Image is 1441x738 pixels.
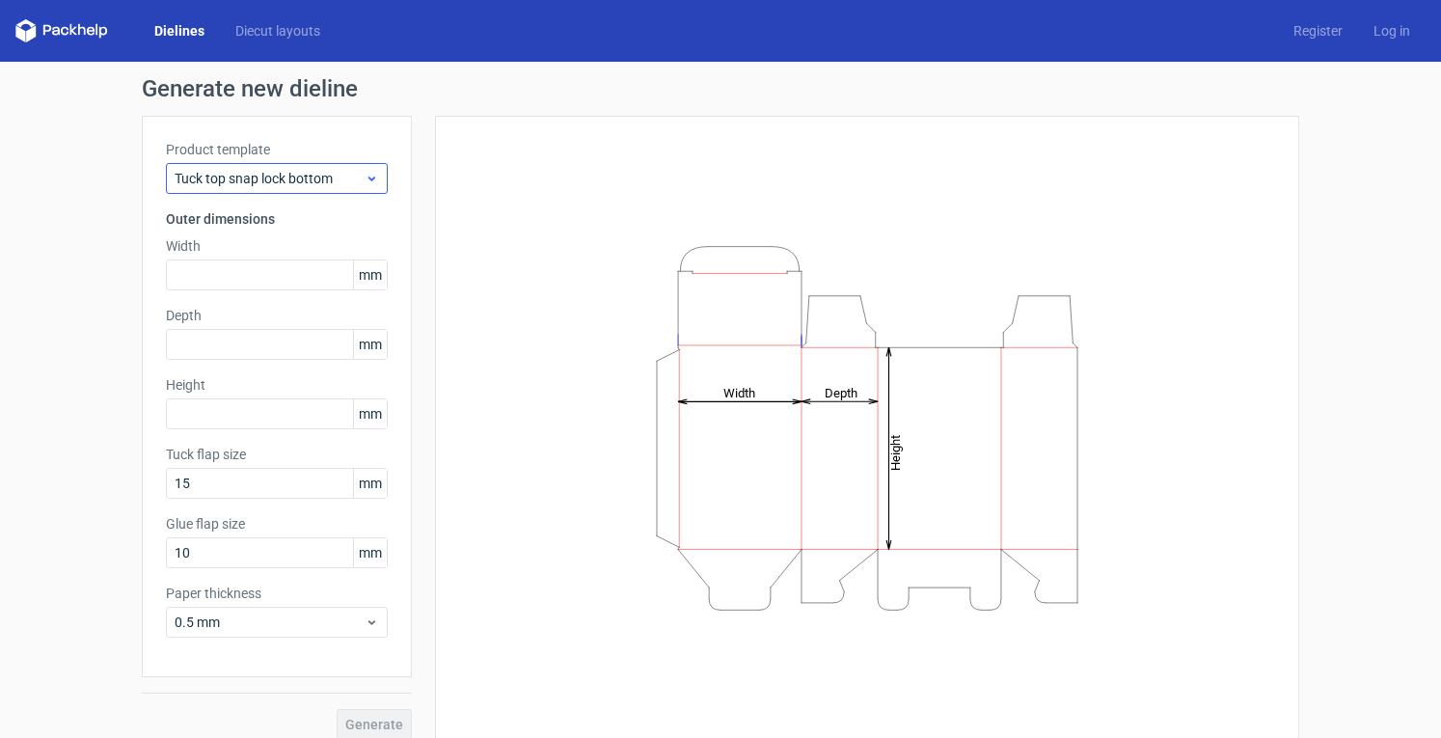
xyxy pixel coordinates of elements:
[723,385,755,399] tspan: Width
[166,306,388,325] label: Depth
[353,469,387,498] span: mm
[166,375,388,395] label: Height
[175,613,365,632] span: 0.5 mm
[166,236,388,256] label: Width
[1278,21,1358,41] a: Register
[888,434,903,470] tspan: Height
[353,399,387,428] span: mm
[166,445,388,464] label: Tuck flap size
[142,77,1299,100] h1: Generate new dieline
[1358,21,1426,41] a: Log in
[166,514,388,533] label: Glue flap size
[353,260,387,289] span: mm
[166,209,388,229] h3: Outer dimensions
[166,140,388,159] label: Product template
[139,21,220,41] a: Dielines
[825,385,857,399] tspan: Depth
[175,169,365,188] span: Tuck top snap lock bottom
[220,21,336,41] a: Diecut layouts
[353,538,387,567] span: mm
[353,330,387,359] span: mm
[166,584,388,603] label: Paper thickness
